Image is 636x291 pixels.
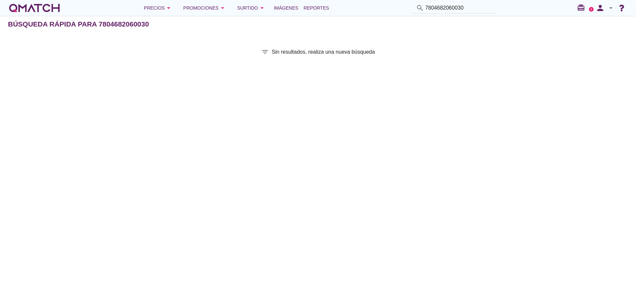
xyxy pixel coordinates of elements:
[138,1,178,15] button: Precios
[304,4,329,12] span: Reportes
[274,4,298,12] span: Imágenes
[219,4,227,12] i: arrow_drop_down
[232,1,271,15] button: Surtido
[577,4,588,12] i: redeem
[165,4,173,12] i: arrow_drop_down
[183,4,227,12] div: Promociones
[8,19,149,29] h2: Búsqueda rápida para 7804682060030
[589,7,594,12] a: 2
[416,4,424,12] i: search
[8,1,61,15] a: white-qmatch-logo
[607,4,615,12] i: arrow_drop_down
[425,3,492,13] input: Buscar productos
[237,4,266,12] div: Surtido
[271,1,301,15] a: Imágenes
[258,4,266,12] i: arrow_drop_down
[178,1,232,15] button: Promociones
[591,8,592,11] text: 2
[261,48,269,56] i: filter_list
[144,4,173,12] div: Precios
[301,1,332,15] a: Reportes
[594,3,607,13] i: person
[272,48,375,56] span: Sin resultados, realiza una nueva búsqueda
